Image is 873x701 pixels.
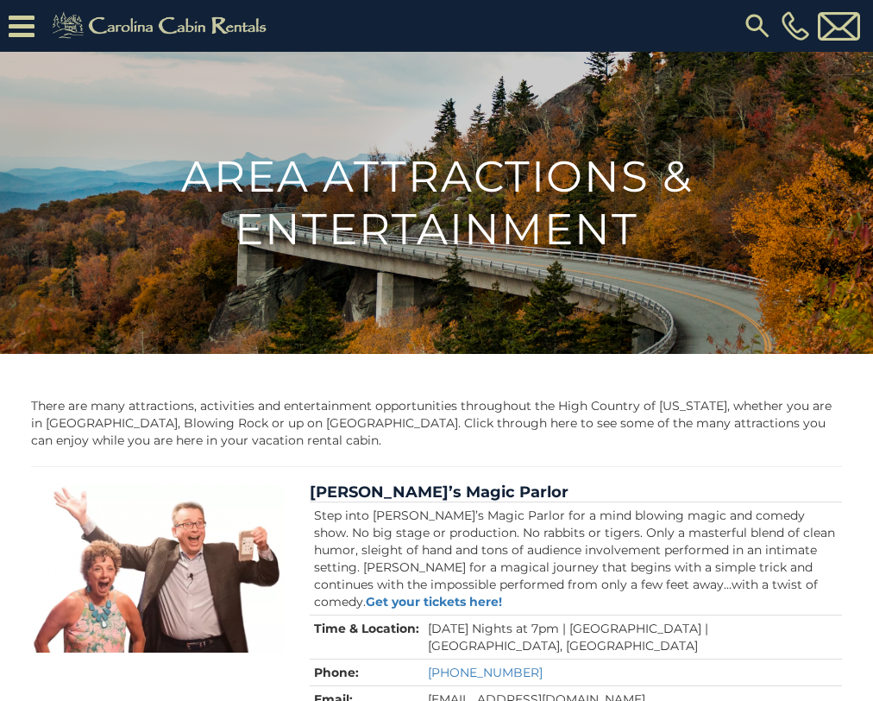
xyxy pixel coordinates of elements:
[424,615,842,659] td: [DATE] Nights at 7pm | [GEOGRAPHIC_DATA] | [GEOGRAPHIC_DATA], [GEOGRAPHIC_DATA]
[314,665,359,680] strong: Phone:
[742,10,773,41] img: search-regular.svg
[428,665,543,680] a: [PHONE_NUMBER]
[777,11,813,41] a: [PHONE_NUMBER]
[31,397,842,449] p: There are many attractions, activities and entertainment opportunities throughout the High Countr...
[43,9,281,43] img: Khaki-logo.png
[310,483,568,502] a: [PERSON_NAME]’s Magic Parlor
[314,621,419,636] strong: Time & Location:
[310,502,842,615] td: Step into [PERSON_NAME]’s Magic Parlor for a mind blowing magic and comedy show. No big stage or ...
[366,594,502,609] a: Get your tickets here!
